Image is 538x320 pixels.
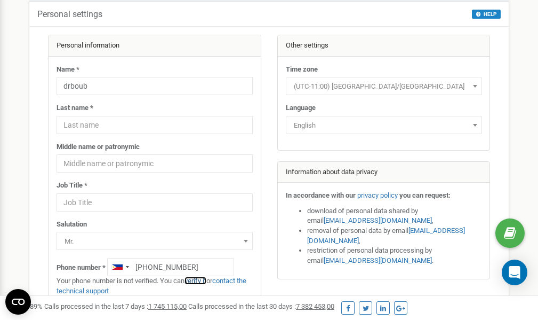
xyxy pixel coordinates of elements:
[57,77,253,95] input: Name
[57,154,253,173] input: Middle name or patronymic
[57,263,106,273] label: Phone number *
[57,193,253,212] input: Job Title
[296,302,334,310] u: 7 382 453,00
[307,227,465,245] a: [EMAIL_ADDRESS][DOMAIN_NAME]
[286,191,356,199] strong: In accordance with our
[278,162,490,183] div: Information about data privacy
[307,206,482,226] li: download of personal data shared by email ,
[108,259,132,276] div: Telephone country code
[286,116,482,134] span: English
[37,10,102,19] h5: Personal settings
[324,256,432,264] a: [EMAIL_ADDRESS][DOMAIN_NAME]
[502,260,527,285] div: Open Intercom Messenger
[44,302,187,310] span: Calls processed in the last 7 days :
[278,35,490,57] div: Other settings
[286,65,318,75] label: Time zone
[57,116,253,134] input: Last name
[307,226,482,246] li: removal of personal data by email ,
[57,277,246,295] a: contact the technical support
[49,35,261,57] div: Personal information
[324,216,432,224] a: [EMAIL_ADDRESS][DOMAIN_NAME]
[148,302,187,310] u: 1 745 115,00
[399,191,451,199] strong: you can request:
[57,181,87,191] label: Job Title *
[57,103,93,113] label: Last name *
[57,220,87,230] label: Salutation
[57,142,140,152] label: Middle name or patronymic
[290,118,478,133] span: English
[60,234,249,249] span: Mr.
[286,77,482,95] span: (UTC-11:00) Pacific/Midway
[472,10,501,19] button: HELP
[57,65,79,75] label: Name *
[286,103,316,113] label: Language
[107,258,234,276] input: +1-800-555-55-55
[307,246,482,266] li: restriction of personal data processing by email .
[188,302,334,310] span: Calls processed in the last 30 days :
[184,277,206,285] a: verify it
[290,79,478,94] span: (UTC-11:00) Pacific/Midway
[57,276,253,296] p: Your phone number is not verified. You can or
[357,191,398,199] a: privacy policy
[57,232,253,250] span: Mr.
[5,289,31,315] button: Open CMP widget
